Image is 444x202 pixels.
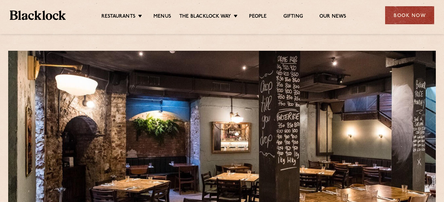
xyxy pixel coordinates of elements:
[179,13,231,21] a: The Blacklock Way
[101,13,135,21] a: Restaurants
[385,6,434,24] div: Book Now
[283,13,303,21] a: Gifting
[249,13,267,21] a: People
[153,13,171,21] a: Menus
[319,13,346,21] a: Our News
[10,10,66,20] img: BL_Textured_Logo-footer-cropped.svg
